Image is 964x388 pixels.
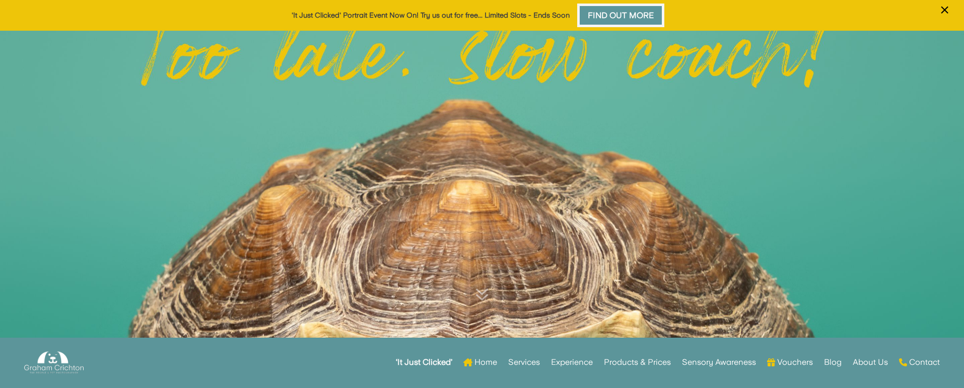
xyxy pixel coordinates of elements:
[396,359,452,366] strong: ‘It Just Clicked’
[551,343,593,382] a: Experience
[292,11,570,19] a: 'It Just Clicked' Portrait Event Now On! Try us out for free... Limited Slots - Ends Soon
[604,343,671,382] a: Products & Prices
[824,343,842,382] a: Blog
[767,343,813,382] a: Vouchers
[463,343,497,382] a: Home
[24,349,84,376] img: Graham Crichton Photography Logo - Graham Crichton - Belfast Family & Pet Photography Studio
[396,343,452,382] a: ‘It Just Clicked’
[682,343,756,382] a: Sensory Awareness
[935,2,954,31] button: ×
[940,1,949,20] span: ×
[469,283,495,308] span: 7
[577,4,664,27] a: Find Out More
[853,343,888,382] a: About Us
[899,343,940,382] a: Contact
[508,343,540,382] a: Services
